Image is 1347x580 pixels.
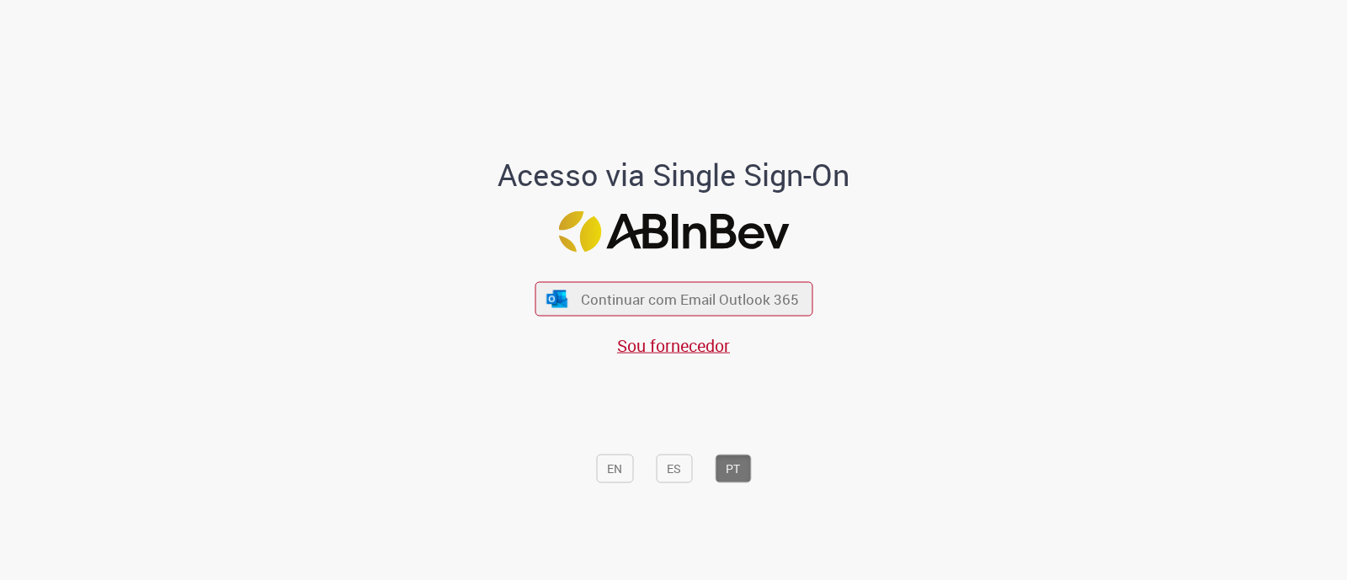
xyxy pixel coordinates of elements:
img: ícone Azure/Microsoft 360 [546,290,569,307]
h1: Acesso via Single Sign-On [440,157,908,191]
button: ícone Azure/Microsoft 360 Continuar com Email Outlook 365 [535,282,812,317]
button: ES [656,454,692,482]
button: PT [715,454,751,482]
img: Logo ABInBev [558,211,789,253]
button: EN [596,454,633,482]
span: Continuar com Email Outlook 365 [581,290,799,309]
a: Sou fornecedor [617,334,730,357]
